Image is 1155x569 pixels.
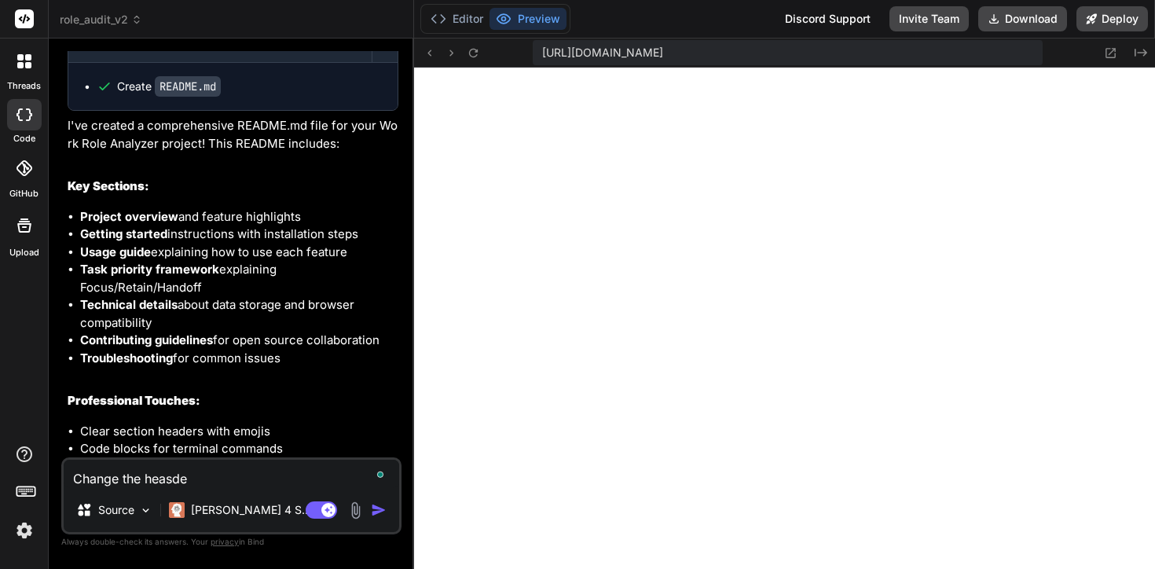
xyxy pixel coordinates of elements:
button: Invite Team [889,6,969,31]
p: Source [98,502,134,518]
li: and feature highlights [80,208,398,226]
span: role_audit_v2 [60,12,142,28]
strong: Troubleshooting [80,351,173,365]
li: Code blocks for terminal commands [80,440,398,458]
button: Editor [424,8,489,30]
li: for open source collaboration [80,332,398,350]
button: Preview [489,8,566,30]
strong: Usage guide [80,244,151,259]
strong: Key Sections: [68,178,149,193]
p: I've created a comprehensive README.md file for your Work Role Analyzer project! This README incl... [68,117,398,152]
img: attachment [346,501,365,519]
strong: Professional Touches: [68,393,200,408]
label: GitHub [9,187,38,200]
strong: Task priority framework [80,262,219,277]
img: Pick Models [139,504,152,517]
li: explaining Focus/Retain/Handoff [80,261,398,296]
li: for common issues [80,350,398,368]
strong: Technical details [80,297,178,312]
div: Discord Support [775,6,880,31]
label: code [13,132,35,145]
strong: Getting started [80,226,167,241]
span: privacy [211,537,239,546]
label: threads [7,79,41,93]
p: Always double-check its answers. Your in Bind [61,534,401,549]
li: about data storage and browser compatibility [80,296,398,332]
li: Clear section headers with emojis [80,423,398,441]
div: Create [117,79,221,94]
label: Upload [9,246,39,259]
button: Deploy [1076,6,1148,31]
span: [URL][DOMAIN_NAME] [542,45,663,61]
img: settings [11,517,38,544]
img: icon [371,502,387,518]
textarea: To enrich screen reader interactions, please activate Accessibility in Grammarly extension settings [64,460,399,488]
strong: Project overview [80,209,178,224]
li: instructions with installation steps [80,226,398,244]
strong: Contributing guidelines [80,332,213,347]
iframe: To enrich screen reader interactions, please activate Accessibility in Grammarly extension settings [414,68,1155,569]
p: [PERSON_NAME] 4 S.. [191,502,308,518]
button: Download [978,6,1067,31]
li: explaining how to use each feature [80,244,398,262]
code: README.md [155,76,221,97]
img: Claude 4 Sonnet [169,502,185,518]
